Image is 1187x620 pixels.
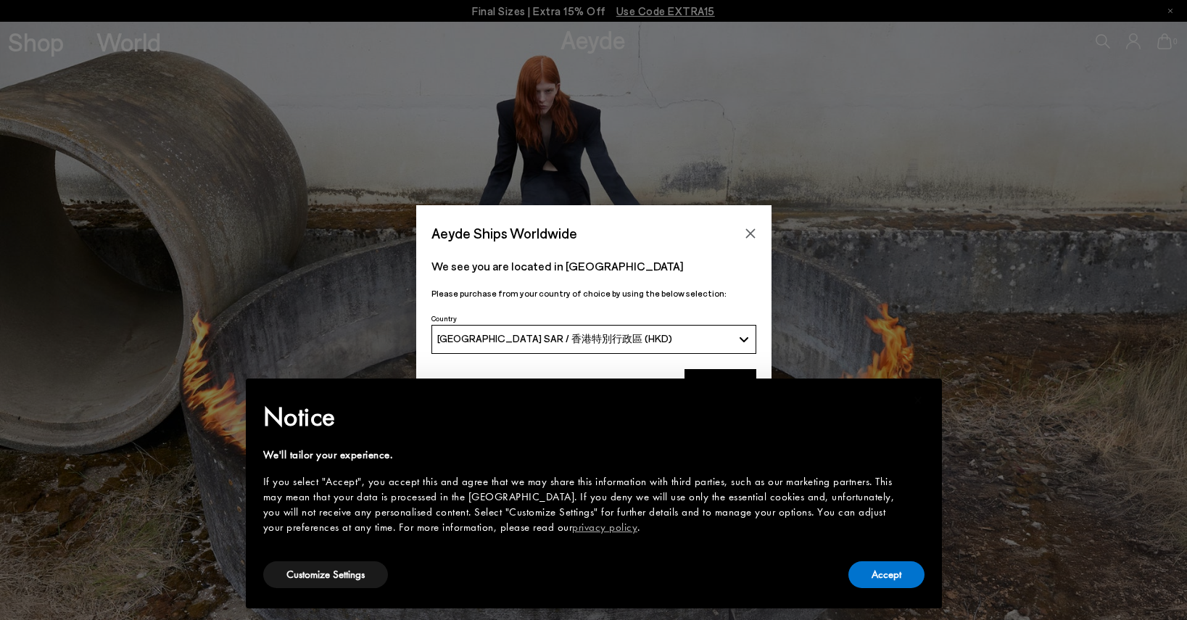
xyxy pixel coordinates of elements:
[263,561,388,588] button: Customize Settings
[848,561,925,588] button: Accept
[431,220,577,246] span: Aeyde Ships Worldwide
[431,257,756,275] p: We see you are located in [GEOGRAPHIC_DATA]
[263,474,901,535] div: If you select "Accept", you accept this and agree that we may share this information with third p...
[431,314,457,323] span: Country
[431,286,756,300] p: Please purchase from your country of choice by using the below selection:
[914,389,923,411] span: ×
[901,383,936,418] button: Close this notice
[740,223,761,244] button: Close
[572,520,637,534] a: privacy policy
[263,447,901,463] div: We'll tailor your experience.
[437,332,672,346] span: [GEOGRAPHIC_DATA] SAR / 香港特別行政區 (HKD)
[263,398,901,436] h2: Notice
